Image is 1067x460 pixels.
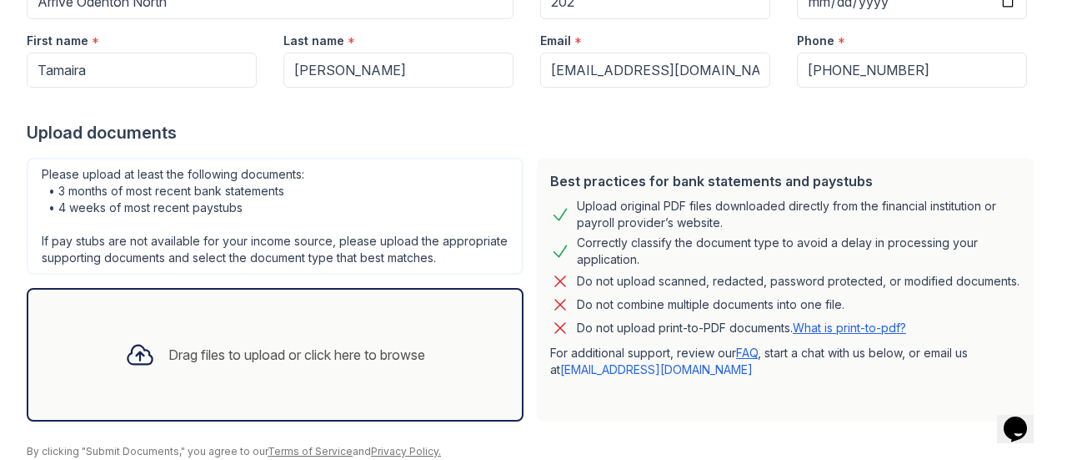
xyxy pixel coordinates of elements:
[577,320,906,336] p: Do not upload print-to-PDF documents.
[797,33,834,49] label: Phone
[27,121,1040,144] div: Upload documents
[283,33,344,49] label: Last name
[736,346,758,360] a: FAQ
[577,235,1020,268] div: Correctly classify the document type to avoid a delay in processing your application.
[550,171,1020,191] div: Best practices for bank statements and paystubs
[997,393,1050,443] iframe: chat widget
[27,158,523,275] div: Please upload at least the following documents: • 3 months of most recent bank statements • 4 wee...
[793,321,906,335] a: What is print-to-pdf?
[550,345,1020,378] p: For additional support, review our , start a chat with us below, or email us at
[560,362,753,377] a: [EMAIL_ADDRESS][DOMAIN_NAME]
[371,445,441,457] a: Privacy Policy.
[27,33,88,49] label: First name
[540,33,571,49] label: Email
[27,445,1040,458] div: By clicking "Submit Documents," you agree to our and
[577,198,1020,231] div: Upload original PDF files downloaded directly from the financial institution or payroll provider’...
[168,345,425,365] div: Drag files to upload or click here to browse
[577,295,844,315] div: Do not combine multiple documents into one file.
[577,271,1019,291] div: Do not upload scanned, redacted, password protected, or modified documents.
[268,445,353,457] a: Terms of Service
